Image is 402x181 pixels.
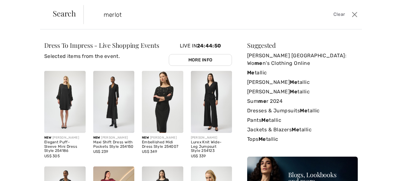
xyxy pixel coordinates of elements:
[142,135,183,140] div: [PERSON_NAME]
[93,149,108,154] span: US$ 239
[142,149,157,154] span: US$ 349
[169,54,232,66] a: More Info
[99,5,287,24] input: TYPE TO SEARCH
[142,140,183,149] div: Embellished Midi Dress Style 254007
[247,106,358,115] a: Dresses & JumpsuitsMetallic
[258,98,266,104] strong: me
[53,9,76,17] span: Search
[44,154,60,158] span: US$ 305
[93,71,135,133] img: Maxi Shift Dress with Pockets Style 254150. Black
[290,79,297,85] strong: Me
[247,42,358,48] div: Suggested
[142,71,183,133] img: Embellished Midi Dress Style 254007. Black
[191,154,206,158] span: US$ 339
[247,125,358,134] a: Jackets & BlazersMetallic
[254,60,263,66] strong: me
[290,89,297,95] strong: Me
[350,9,359,20] button: Close
[247,70,255,76] strong: Me
[197,43,221,49] span: 24:44:50
[44,135,86,140] div: [PERSON_NAME]
[247,68,358,78] a: Metallic
[292,127,299,133] strong: Me
[93,136,100,140] span: New
[44,136,51,140] span: New
[247,134,358,144] a: TopsMetallic
[333,11,345,18] span: Clear
[44,140,86,153] div: Elegant Puff-Sleeve Mini Dress Style 254186
[247,51,358,68] a: [PERSON_NAME] [GEOGRAPHIC_DATA]: Women's Clothing Online
[44,41,159,49] span: Dress To Impress - Live Shopping Events
[247,115,358,125] a: PantsMetallic
[142,136,149,140] span: New
[93,135,135,140] div: [PERSON_NAME]
[300,108,308,114] strong: Me
[191,71,232,133] img: Lurex Knit Wide-Leg Jumpsuit Style 254123. Deep cherry
[259,136,266,142] strong: Me
[169,42,232,66] div: Live In
[191,135,232,140] div: [PERSON_NAME]
[247,87,358,97] a: [PERSON_NAME]Metallic
[44,53,159,60] p: Selected items from the event.
[93,140,135,149] div: Maxi Shift Dress with Pockets Style 254150
[261,117,269,123] strong: Me
[44,71,86,133] img: Elegant Puff-Sleeve Mini Dress Style 254186. Black
[191,140,232,153] div: Lurex Knit Wide-Leg Jumpsuit Style 254123
[247,97,358,106] a: Summer 2024
[14,4,27,10] span: Chat
[247,78,358,87] a: [PERSON_NAME]Metallic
